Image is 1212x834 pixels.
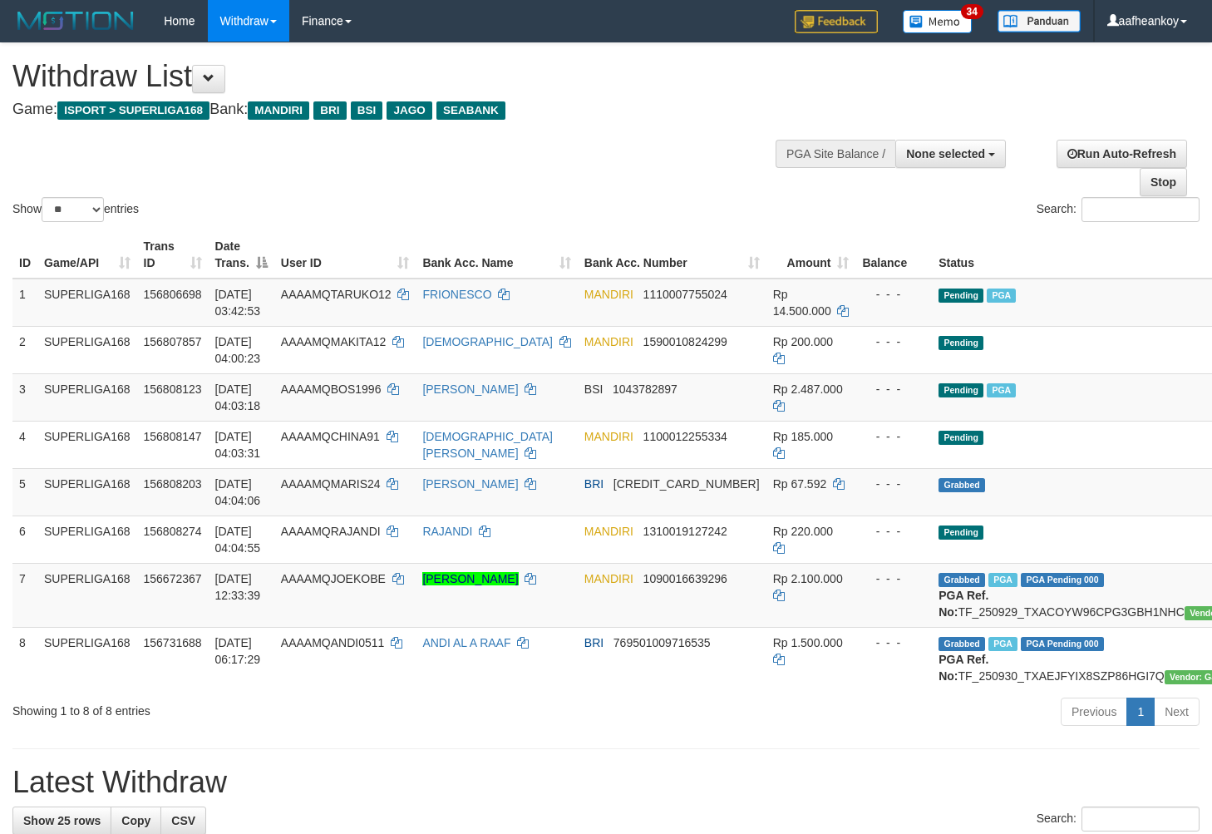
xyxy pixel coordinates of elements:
label: Search: [1037,807,1200,832]
span: [DATE] 06:17:29 [215,636,261,666]
td: SUPERLIGA168 [37,468,137,516]
span: [DATE] 04:00:23 [215,335,261,365]
span: Rp 1.500.000 [773,636,843,649]
span: Marked by aafnonsreyleab [987,383,1016,397]
button: None selected [895,140,1006,168]
div: PGA Site Balance / [776,140,895,168]
span: [DATE] 04:04:55 [215,525,261,555]
div: - - - [862,570,925,587]
span: Show 25 rows [23,814,101,827]
span: 156808123 [144,382,202,396]
h1: Withdraw List [12,60,791,93]
td: SUPERLIGA168 [37,373,137,421]
span: Copy 1310019127242 to clipboard [643,525,727,538]
td: 6 [12,516,37,563]
td: 7 [12,563,37,627]
div: - - - [862,333,925,350]
span: [DATE] 12:33:39 [215,572,261,602]
span: Marked by aafromsomean [988,637,1017,651]
span: AAAAMQTARUKO12 [281,288,392,301]
span: 156807857 [144,335,202,348]
span: [DATE] 03:42:53 [215,288,261,318]
span: Copy 1110007755024 to clipboard [643,288,727,301]
span: Copy 1090016639296 to clipboard [643,572,727,585]
span: Pending [939,526,983,540]
span: MANDIRI [584,335,633,348]
span: BRI [313,101,346,120]
span: Pending [939,431,983,445]
span: Copy [121,814,150,827]
h4: Game: Bank: [12,101,791,118]
span: Marked by aafsengchandara [988,573,1017,587]
span: AAAAMQMAKITA12 [281,335,387,348]
span: Copy 662401026782531 to clipboard [613,477,760,491]
span: Copy 1590010824299 to clipboard [643,335,727,348]
a: FRIONESCO [422,288,491,301]
div: - - - [862,523,925,540]
b: PGA Ref. No: [939,589,988,619]
b: PGA Ref. No: [939,653,988,683]
span: Rp 67.592 [773,477,827,491]
a: [PERSON_NAME] [422,572,518,585]
a: [PERSON_NAME] [422,382,518,396]
span: JAGO [387,101,431,120]
td: 2 [12,326,37,373]
span: None selected [906,147,985,160]
td: SUPERLIGA168 [37,516,137,563]
span: 34 [961,4,983,19]
span: 156672367 [144,572,202,585]
span: PGA Pending [1021,573,1104,587]
span: 156808147 [144,430,202,443]
span: BRI [584,636,604,649]
span: SEABANK [436,101,505,120]
span: AAAAMQRAJANDI [281,525,381,538]
span: [DATE] 04:03:18 [215,382,261,412]
span: Grabbed [939,478,985,492]
th: Amount: activate to sort column ascending [766,231,856,279]
div: - - - [862,476,925,492]
span: 156731688 [144,636,202,649]
span: [DATE] 04:03:31 [215,430,261,460]
span: BSI [584,382,604,396]
th: ID [12,231,37,279]
span: Rp 2.100.000 [773,572,843,585]
div: - - - [862,381,925,397]
select: Showentries [42,197,104,222]
span: Rp 2.487.000 [773,382,843,396]
span: AAAAMQMARIS24 [281,477,381,491]
div: - - - [862,286,925,303]
span: CSV [171,814,195,827]
th: User ID: activate to sort column ascending [274,231,416,279]
span: Rp 200.000 [773,335,833,348]
span: Marked by aafnonsreyleab [987,289,1016,303]
th: Balance [855,231,932,279]
span: Copy 1043782897 to clipboard [613,382,677,396]
span: Pending [939,289,983,303]
label: Search: [1037,197,1200,222]
td: SUPERLIGA168 [37,421,137,468]
a: 1 [1126,698,1155,726]
span: MANDIRI [248,101,309,120]
input: Search: [1081,807,1200,832]
td: 3 [12,373,37,421]
span: MANDIRI [584,430,633,443]
img: MOTION_logo.png [12,8,139,33]
input: Search: [1081,197,1200,222]
img: Feedback.jpg [795,10,878,33]
a: Stop [1140,168,1187,196]
span: ISPORT > SUPERLIGA168 [57,101,209,120]
a: [DEMOGRAPHIC_DATA][PERSON_NAME] [422,430,553,460]
span: Grabbed [939,637,985,651]
span: BRI [584,477,604,491]
a: Next [1154,698,1200,726]
span: Rp 185.000 [773,430,833,443]
div: - - - [862,634,925,651]
td: SUPERLIGA168 [37,627,137,691]
a: ANDI AL A RAAF [422,636,510,649]
td: 5 [12,468,37,516]
td: SUPERLIGA168 [37,279,137,327]
span: AAAAMQANDI0511 [281,636,385,649]
span: [DATE] 04:04:06 [215,477,261,507]
th: Game/API: activate to sort column ascending [37,231,137,279]
td: 8 [12,627,37,691]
